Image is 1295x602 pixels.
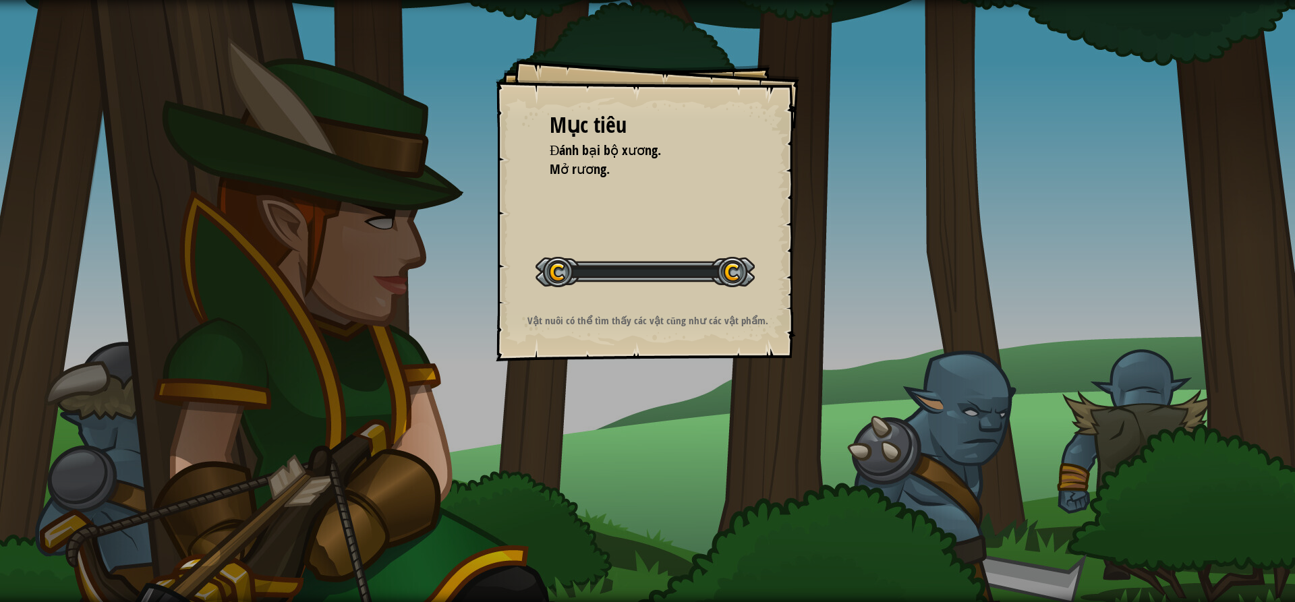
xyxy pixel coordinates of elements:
[550,110,745,141] div: Mục tiêu
[550,160,610,178] span: Mở rương.
[513,313,783,328] p: Vật nuôi có thể tìm thấy các vật cũng như các vật phẩm.
[533,141,742,160] li: Đánh bại bộ xương.
[550,141,661,159] span: Đánh bại bộ xương.
[533,160,742,179] li: Mở rương.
